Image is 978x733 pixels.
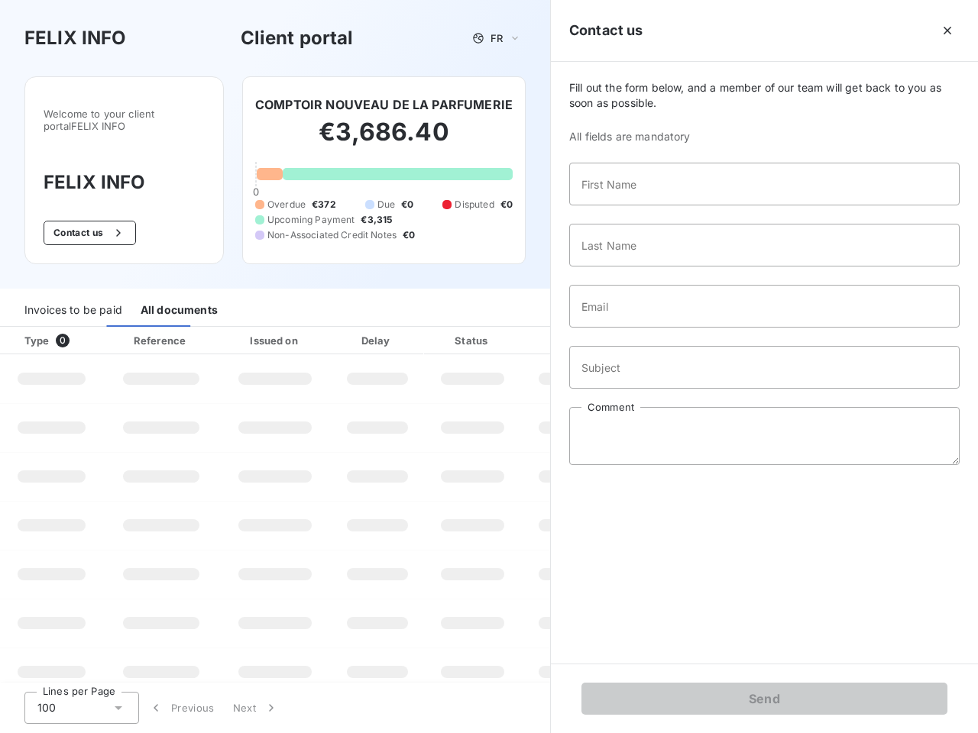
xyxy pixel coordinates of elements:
[569,20,643,41] h5: Contact us
[134,334,186,347] div: Reference
[334,333,421,348] div: Delay
[24,295,122,327] div: Invoices to be paid
[569,129,960,144] span: All fields are mandatory
[403,228,415,242] span: €0
[569,163,960,205] input: placeholder
[255,95,513,114] h6: COMPTOIR NOUVEAU DE LA PARFUMERIE
[222,333,328,348] div: Issued on
[581,683,947,715] button: Send
[224,692,288,724] button: Next
[44,108,205,132] span: Welcome to your client portal FELIX INFO
[569,224,960,266] input: placeholder
[24,24,127,52] h3: FELIX INFO
[44,221,136,245] button: Contact us
[569,285,960,328] input: placeholder
[455,198,494,212] span: Disputed
[361,213,392,227] span: €3,315
[312,198,336,212] span: €372
[569,80,960,111] span: Fill out the form below, and a member of our team will get back to you as soon as possible.
[267,198,306,212] span: Overdue
[267,213,355,227] span: Upcoming Payment
[267,228,397,242] span: Non-Associated Credit Notes
[427,333,518,348] div: Status
[15,333,100,348] div: Type
[56,334,70,347] span: 0
[241,24,354,52] h3: Client portal
[141,295,218,327] div: All documents
[139,692,224,724] button: Previous
[377,198,395,212] span: Due
[569,346,960,389] input: placeholder
[255,117,513,163] h2: €3,686.40
[253,186,259,198] span: 0
[401,198,413,212] span: €0
[37,700,56,715] span: 100
[500,198,513,212] span: €0
[491,32,503,44] span: FR
[44,169,205,196] h3: FELIX INFO
[524,333,622,348] div: Amount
